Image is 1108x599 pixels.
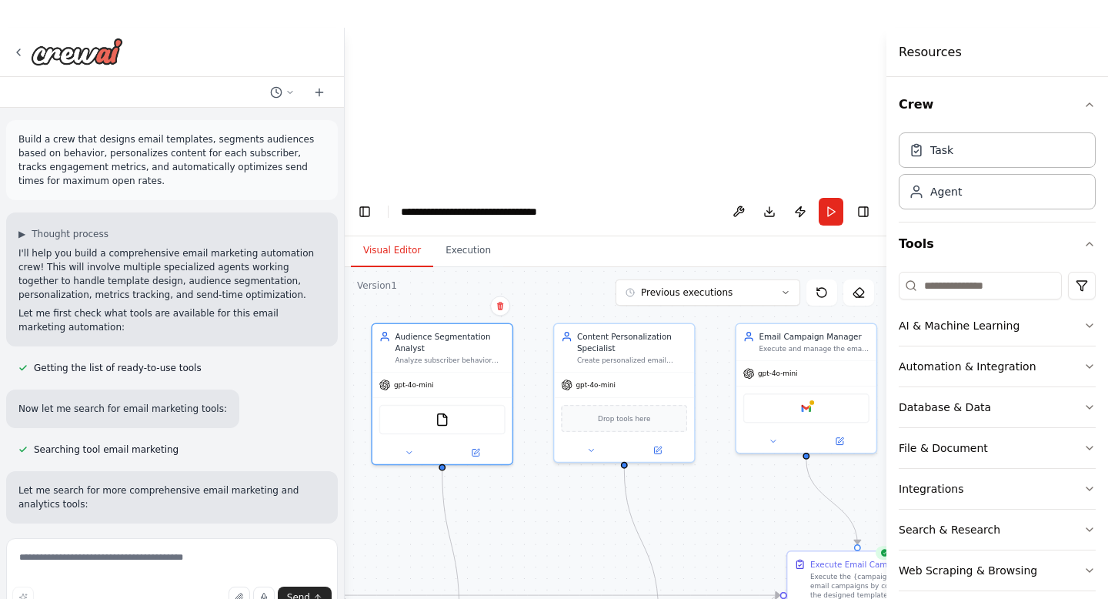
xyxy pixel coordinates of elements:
[577,356,687,365] div: Create personalized email content for each subscriber segment identified for {campaign_type} camp...
[18,484,325,511] p: Let me search for more comprehensive email marketing and analytics tools:
[853,201,874,223] button: Hide right sidebar
[577,331,687,354] div: Content Personalization Specialist
[899,306,1096,346] button: AI & Machine Learning
[351,235,433,267] button: Visual Editor
[899,428,1096,468] button: File & Document
[616,279,800,306] button: Previous executions
[34,362,202,374] span: Getting the list of ready-to-use tools
[899,522,1000,537] div: Search & Research
[899,359,1036,374] div: Automation & Integration
[899,318,1020,333] div: AI & Machine Learning
[899,481,963,497] div: Integrations
[433,235,503,267] button: Execution
[598,413,650,424] span: Drop tools here
[394,380,434,390] span: gpt-4o-mini
[641,286,733,299] span: Previous executions
[18,228,25,240] span: ▶
[436,413,449,427] img: FileReadTool
[899,563,1037,578] div: Web Scraping & Browsing
[759,345,869,354] div: Execute and manage the email campaign delivery for {campaign_type} campaigns. Coordinate the send...
[490,296,510,316] button: Delete node
[371,323,513,465] div: Audience Segmentation AnalystAnalyze subscriber behavior data to create meaningful audience segme...
[18,402,227,416] p: Now let me search for email marketing tools:
[758,369,798,378] span: gpt-4o-mini
[395,331,505,354] div: Audience Segmentation Analyst
[807,434,872,448] button: Open in side panel
[799,401,813,415] img: Google gmail
[401,204,537,219] nav: breadcrumb
[32,228,108,240] span: Thought process
[18,228,108,240] button: ▶Thought process
[735,323,877,453] div: Email Campaign ManagerExecute and manage the email campaign delivery for {campaign_type} campaign...
[810,558,909,570] div: Execute Email Campaign
[899,550,1096,591] button: Web Scraping & Browsing
[18,306,325,334] p: Let me first check what tools are available for this email marketing automation:
[626,443,690,457] button: Open in side panel
[18,132,325,188] p: Build a crew that designs email templates, segments audiences based on behavior, personalizes con...
[553,323,696,463] div: Content Personalization SpecialistCreate personalized email content for each subscriber segment i...
[876,546,933,560] div: Completed
[759,331,869,343] div: Email Campaign Manager
[899,346,1096,387] button: Automation & Integration
[899,387,1096,427] button: Database & Data
[899,223,1096,266] button: Tools
[899,510,1096,550] button: Search & Research
[800,460,863,544] g: Edge from a6f1c08f-261f-4cca-ad7b-1e6d579d8e86 to 039189b5-e1cd-4995-bf0e-554c630d8e23
[354,201,375,223] button: Hide left sidebar
[930,184,962,199] div: Agent
[395,356,505,365] div: Analyze subscriber behavior data to create meaningful audience segments for {campaign_type} campa...
[34,443,179,456] span: Searching tool email marketing
[576,380,616,390] span: gpt-4o-mini
[899,440,988,456] div: File & Document
[18,246,325,302] p: I'll help you build a comprehensive email marketing automation crew! This will involve multiple s...
[357,279,397,292] div: Version 1
[899,126,1096,222] div: Crew
[899,469,1096,509] button: Integrations
[899,400,991,415] div: Database & Data
[443,446,508,460] button: Open in side panel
